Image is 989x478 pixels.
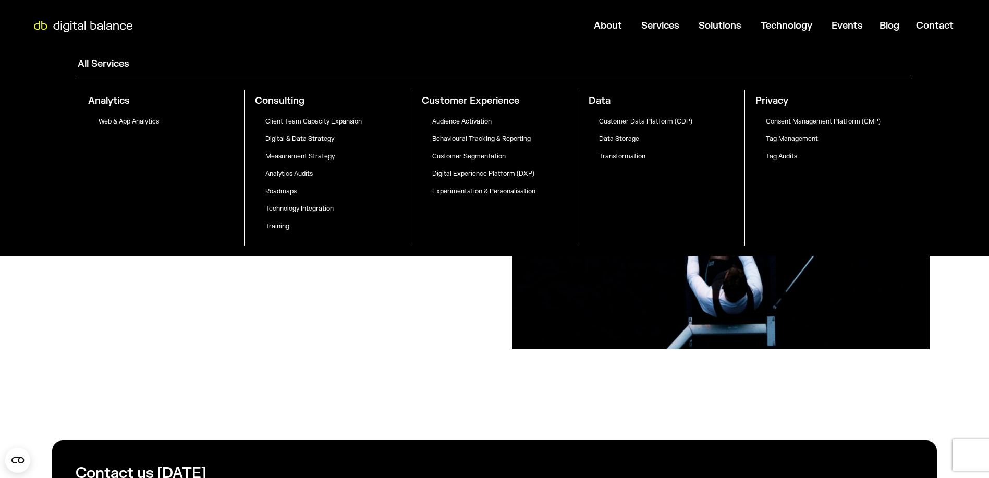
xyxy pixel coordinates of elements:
p: Digital Experience Platform (DXP) [432,170,578,178]
a: Services [641,20,679,32]
p: Measurement Strategy [265,153,411,161]
a: Blog [880,20,899,32]
a: All Services [78,58,129,70]
a: Customer Experience Audience ActivationBehavioural Tracking & ReportingCustomer SegmentationDigit... [411,95,578,205]
h3: Analytics [88,95,244,107]
p: Technology Integration [265,205,411,213]
h2: Data [589,95,744,107]
a: Analytics Web & App Analytics [78,95,244,135]
a: Data Customer Data Platform (CDP)Data StorageTransformation [578,95,744,170]
h2: Consulting [255,95,411,107]
div: Menu Toggle [141,16,962,36]
p: Client Team Capacity Expansion [265,118,411,126]
p: Consent Management Platform (CMP) [766,118,911,126]
p: Behavioural Tracking & Reporting [432,135,578,143]
a: Technology [761,20,812,32]
p: Customer Data Platform (CDP) [599,118,744,126]
img: Digital Balance logo [26,21,140,32]
p: Data Storage [599,135,744,143]
p: Experimentation & Personalisation [432,188,578,196]
a: About [594,20,622,32]
p: Digital & Data Strategy [265,135,411,143]
a: Solutions [699,20,741,32]
span: Web & App Analytics [99,117,159,126]
p: Audience Activation [432,118,578,126]
a: Events [832,20,863,32]
a: Contact [916,20,954,32]
p: Tag Management [766,135,911,143]
button: Open CMP widget [5,448,30,473]
p: Transformation [599,153,744,161]
a: Consulting Client Team Capacity ExpansionDigital & Data StrategyMeasurement StrategyAnalytics Aud... [245,95,411,240]
p: Customer Segmentation [432,153,578,161]
h2: Privacy [755,95,911,107]
p: Analytics Audits [265,170,411,178]
h2: Customer Experience [422,95,578,107]
p: Tag Audits [766,153,911,161]
a: Privacy Consent Management Platform (CMP)Tag ManagementTag Audits [745,95,911,170]
p: Roadmaps [265,188,411,196]
p: Training [265,223,411,231]
nav: Menu [141,16,962,36]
